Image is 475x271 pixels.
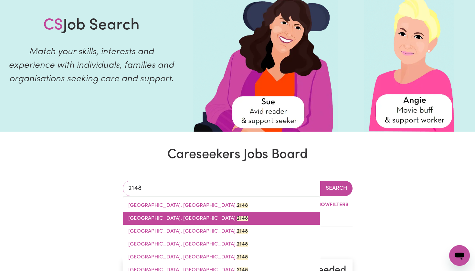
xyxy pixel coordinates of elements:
[237,242,248,247] mark: 2148
[237,203,248,208] mark: 2148
[237,216,248,221] mark: 2148
[128,229,248,234] span: [GEOGRAPHIC_DATA], [GEOGRAPHIC_DATA],
[320,181,353,196] button: Search
[128,255,248,260] span: [GEOGRAPHIC_DATA], [GEOGRAPHIC_DATA],
[128,203,248,208] span: [GEOGRAPHIC_DATA], [GEOGRAPHIC_DATA],
[43,16,140,35] h1: Job Search
[123,251,320,264] a: KINGS PARK, New South Wales, 2148
[123,199,320,212] a: ARNDELL PARK, New South Wales, 2148
[8,45,175,86] p: Match your skills, interests and experience with individuals, families and organisations seeking ...
[237,229,248,234] mark: 2148
[449,245,470,266] iframe: Button to launch messaging window
[123,212,320,225] a: BLACKTOWN, New South Wales, 2148
[123,238,320,251] a: HUNTINGWOOD, New South Wales, 2148
[302,199,353,211] button: ShowFilters
[237,255,248,260] mark: 2148
[123,225,320,238] a: BLACKTOWN WESTPOINT, New South Wales, 2148
[123,181,321,196] input: Enter a suburb or postcode
[128,216,248,221] span: [GEOGRAPHIC_DATA], [GEOGRAPHIC_DATA],
[128,242,248,247] span: [GEOGRAPHIC_DATA], [GEOGRAPHIC_DATA],
[314,202,330,207] span: Show
[43,18,63,33] span: CS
